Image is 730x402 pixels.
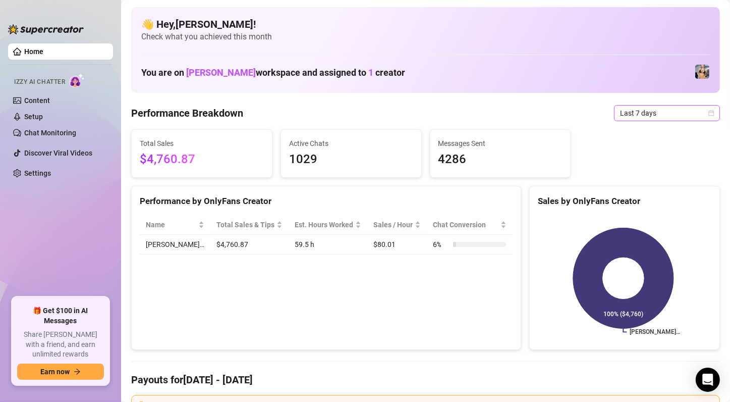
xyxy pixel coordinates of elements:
[368,67,373,78] span: 1
[289,150,413,169] span: 1029
[140,215,210,235] th: Name
[146,219,196,230] span: Name
[433,219,498,230] span: Chat Conversion
[438,150,563,169] span: 4286
[17,364,104,380] button: Earn nowarrow-right
[24,96,50,105] a: Content
[210,235,289,255] td: $4,760.87
[433,239,449,250] span: 6 %
[69,73,85,88] img: AI Chatter
[24,47,43,56] a: Home
[17,306,104,326] span: 🎁 Get $100 in AI Messages
[140,235,210,255] td: [PERSON_NAME]…
[427,215,512,235] th: Chat Conversion
[620,106,714,121] span: Last 7 days
[538,194,711,208] div: Sales by OnlyFans Creator
[367,215,427,235] th: Sales / Hour
[696,368,720,392] div: Open Intercom Messenger
[131,106,243,120] h4: Performance Breakdown
[438,138,563,149] span: Messages Sent
[14,77,65,87] span: Izzy AI Chatter
[708,110,714,116] span: calendar
[367,235,427,255] td: $80.01
[289,235,367,255] td: 59.5 h
[141,67,405,78] h1: You are on workspace and assigned to creator
[24,113,43,121] a: Setup
[295,219,353,230] div: Est. Hours Worked
[186,67,256,78] span: [PERSON_NAME]
[74,368,81,375] span: arrow-right
[140,150,264,169] span: $4,760.87
[630,329,680,336] text: [PERSON_NAME]…
[24,129,76,137] a: Chat Monitoring
[695,65,709,79] img: Veronica
[373,219,413,230] span: Sales / Hour
[8,24,84,34] img: logo-BBDzfeDw.svg
[140,194,513,208] div: Performance by OnlyFans Creator
[141,31,710,42] span: Check what you achieved this month
[141,17,710,31] h4: 👋 Hey, [PERSON_NAME] !
[24,149,92,157] a: Discover Viral Videos
[131,373,720,387] h4: Payouts for [DATE] - [DATE]
[17,330,104,360] span: Share [PERSON_NAME] with a friend, and earn unlimited rewards
[216,219,274,230] span: Total Sales & Tips
[140,138,264,149] span: Total Sales
[40,368,70,376] span: Earn now
[24,169,51,177] a: Settings
[289,138,413,149] span: Active Chats
[210,215,289,235] th: Total Sales & Tips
